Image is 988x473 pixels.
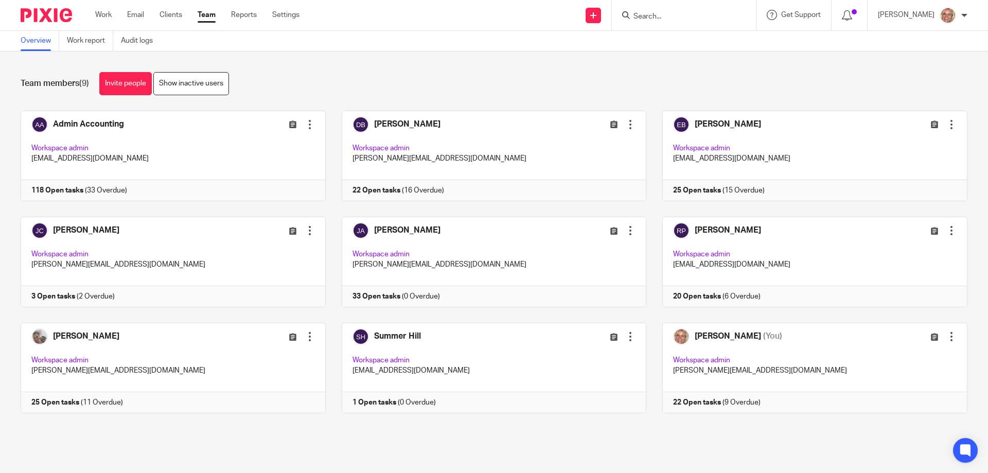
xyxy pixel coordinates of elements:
[67,31,113,51] a: Work report
[878,10,934,20] p: [PERSON_NAME]
[231,10,257,20] a: Reports
[198,10,216,20] a: Team
[95,10,112,20] a: Work
[21,78,89,89] h1: Team members
[21,31,59,51] a: Overview
[160,10,182,20] a: Clients
[272,10,299,20] a: Settings
[153,72,229,95] a: Show inactive users
[79,79,89,87] span: (9)
[127,10,144,20] a: Email
[781,11,821,19] span: Get Support
[940,7,956,24] img: SJ.jpg
[121,31,161,51] a: Audit logs
[99,72,152,95] a: Invite people
[632,12,725,22] input: Search
[21,8,72,22] img: Pixie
